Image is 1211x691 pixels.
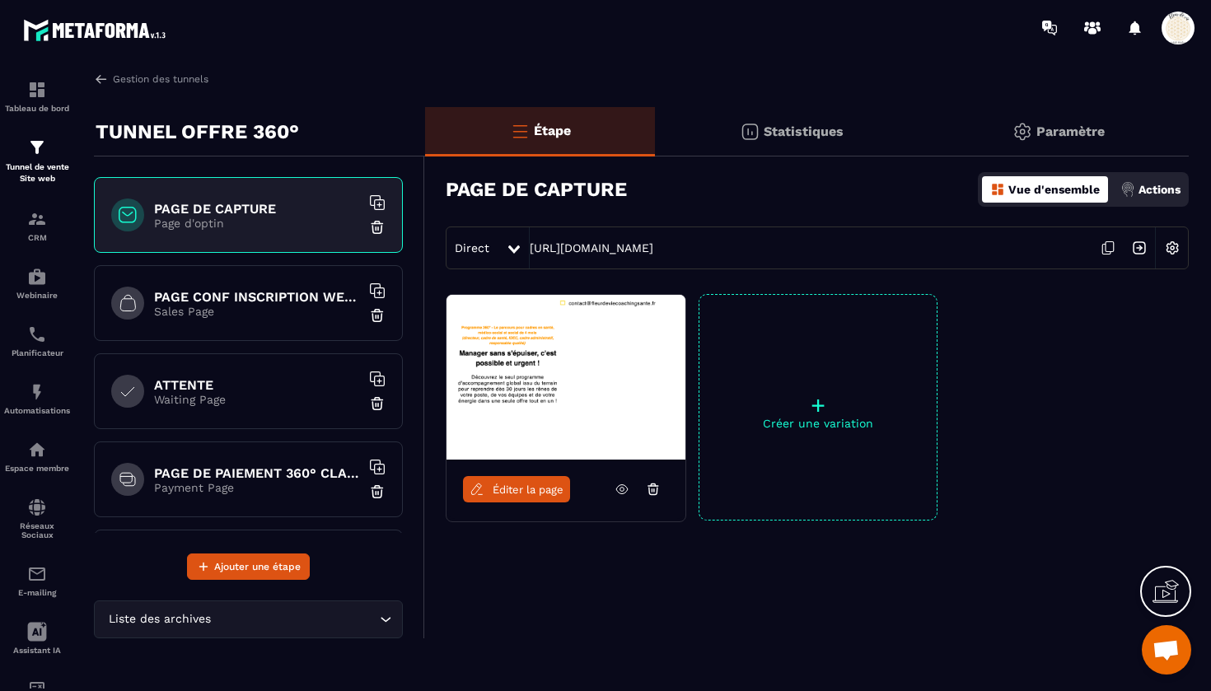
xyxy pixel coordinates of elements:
[463,476,570,502] a: Éditer la page
[4,68,70,125] a: formationformationTableau de bord
[154,201,360,217] h6: PAGE DE CAPTURE
[4,348,70,357] p: Planificateur
[1142,625,1191,675] div: Ouvrir le chat
[27,209,47,229] img: formation
[4,104,70,113] p: Tableau de bord
[27,497,47,517] img: social-network
[1157,232,1188,264] img: setting-w.858f3a88.svg
[4,197,70,254] a: formationformationCRM
[4,646,70,655] p: Assistant IA
[4,521,70,539] p: Réseaux Sociaux
[27,80,47,100] img: formation
[1012,122,1032,142] img: setting-gr.5f69749f.svg
[27,440,47,460] img: automations
[4,233,70,242] p: CRM
[214,610,376,628] input: Search for option
[1008,183,1100,196] p: Vue d'ensemble
[4,161,70,184] p: Tunnel de vente Site web
[4,485,70,552] a: social-networksocial-networkRéseaux Sociaux
[699,417,937,430] p: Créer une variation
[27,382,47,402] img: automations
[96,115,299,148] p: TUNNEL OFFRE 360°
[699,394,937,417] p: +
[369,219,386,236] img: trash
[154,481,360,494] p: Payment Page
[4,464,70,473] p: Espace membre
[27,267,47,287] img: automations
[4,370,70,427] a: automationsautomationsAutomatisations
[4,552,70,609] a: emailemailE-mailing
[4,406,70,415] p: Automatisations
[4,125,70,197] a: formationformationTunnel de vente Site web
[4,609,70,667] a: Assistant IA
[530,241,653,254] a: [URL][DOMAIN_NAME]
[1124,232,1155,264] img: arrow-next.bcc2205e.svg
[1120,182,1135,197] img: actions.d6e523a2.png
[27,324,47,344] img: scheduler
[4,254,70,312] a: automationsautomationsWebinaire
[27,138,47,157] img: formation
[105,610,214,628] span: Liste des archives
[154,217,360,230] p: Page d'optin
[4,427,70,485] a: automationsautomationsEspace membre
[369,307,386,324] img: trash
[369,483,386,500] img: trash
[493,483,563,496] span: Éditer la page
[1139,183,1181,196] p: Actions
[455,241,489,254] span: Direct
[187,553,310,580] button: Ajouter une étape
[154,465,360,481] h6: PAGE DE PAIEMENT 360° CLASSIQUE
[214,558,301,575] span: Ajouter une étape
[154,377,360,393] h6: ATTENTE
[446,178,627,201] h3: PAGE DE CAPTURE
[4,588,70,597] p: E-mailing
[154,289,360,305] h6: PAGE CONF INSCRIPTION WEBINAIRE
[27,564,47,584] img: email
[94,600,403,638] div: Search for option
[1036,124,1105,139] p: Paramètre
[990,182,1005,197] img: dashboard-orange.40269519.svg
[369,395,386,412] img: trash
[740,122,760,142] img: stats.20deebd0.svg
[4,291,70,300] p: Webinaire
[4,312,70,370] a: schedulerschedulerPlanificateur
[23,15,171,45] img: logo
[154,393,360,406] p: Waiting Page
[154,305,360,318] p: Sales Page
[94,72,109,86] img: arrow
[510,121,530,141] img: bars-o.4a397970.svg
[534,123,571,138] p: Étape
[94,72,208,86] a: Gestion des tunnels
[764,124,844,139] p: Statistiques
[447,295,685,460] img: image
